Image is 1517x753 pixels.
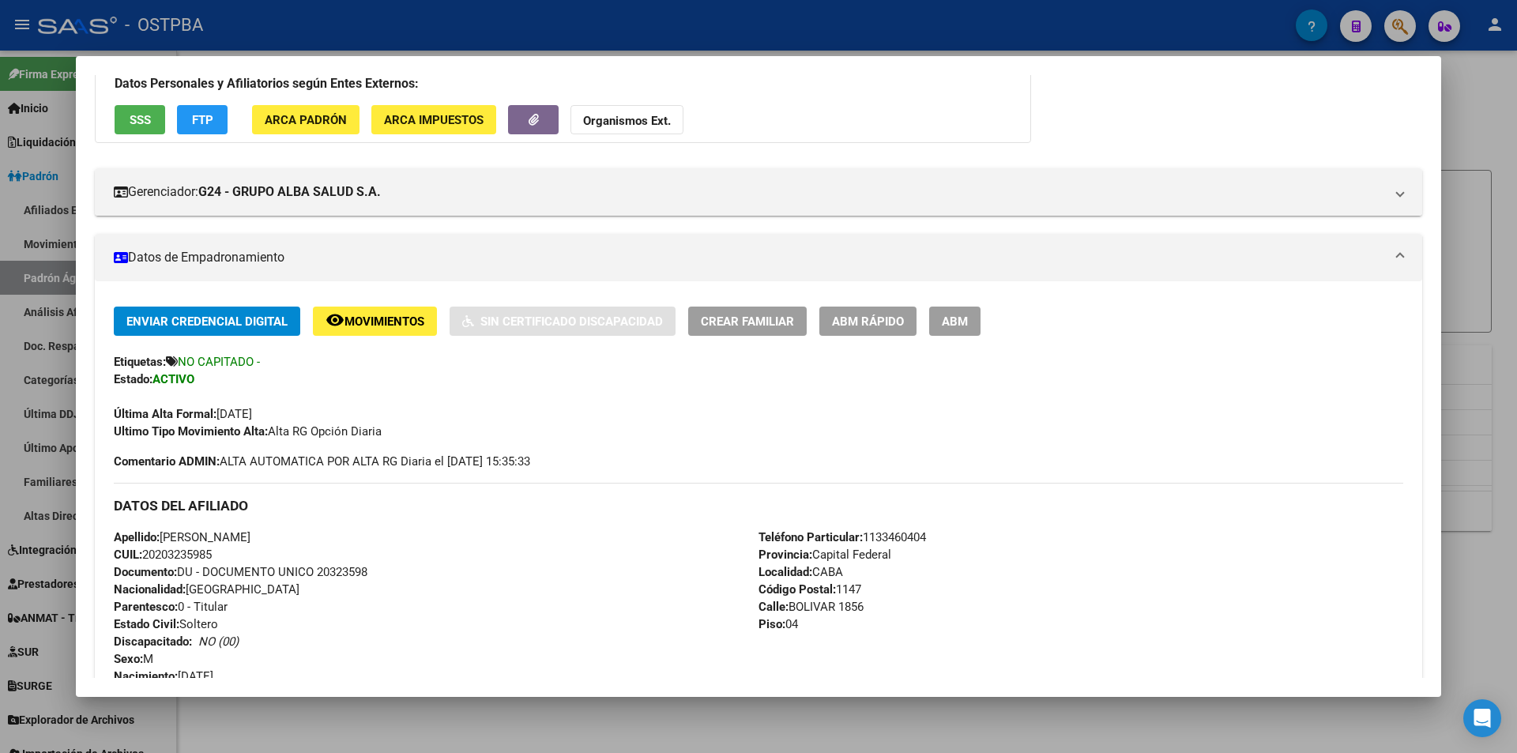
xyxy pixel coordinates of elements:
[758,617,798,631] span: 04
[114,548,212,562] span: 20203235985
[832,314,904,329] span: ABM Rápido
[114,582,299,597] span: [GEOGRAPHIC_DATA]
[114,497,1403,514] h3: DATOS DEL AFILIADO
[326,311,344,329] mat-icon: remove_red_eye
[126,314,288,329] span: Enviar Credencial Digital
[152,372,194,386] strong: ACTIVO
[114,617,218,631] span: Soltero
[114,652,143,666] strong: Sexo:
[114,669,213,683] span: [DATE]
[114,453,530,470] span: ALTA AUTOMATICA POR ALTA RG Diaria el [DATE] 15:35:33
[265,113,347,127] span: ARCA Padrón
[583,114,671,128] strong: Organismos Ext.
[570,105,683,134] button: Organismos Ext.
[178,355,260,369] span: NO CAPITADO -
[130,113,151,127] span: SSS
[114,582,186,597] strong: Nacionalidad:
[114,652,153,666] span: M
[371,105,496,134] button: ARCA Impuestos
[758,548,891,562] span: Capital Federal
[114,407,216,421] strong: Última Alta Formal:
[198,183,381,201] strong: G24 - GRUPO ALBA SALUD S.A.
[1463,699,1501,737] div: Open Intercom Messenger
[114,407,252,421] span: [DATE]
[114,548,142,562] strong: CUIL:
[313,307,437,336] button: Movimientos
[114,565,177,579] strong: Documento:
[688,307,807,336] button: Crear Familiar
[114,669,178,683] strong: Nacimiento:
[115,105,165,134] button: SSS
[758,530,863,544] strong: Teléfono Particular:
[480,314,663,329] span: Sin Certificado Discapacidad
[114,307,300,336] button: Enviar Credencial Digital
[758,582,836,597] strong: Código Postal:
[192,113,213,127] span: FTP
[198,634,239,649] i: NO (00)
[114,424,268,439] strong: Ultimo Tipo Movimiento Alta:
[758,600,789,614] strong: Calle:
[114,248,1384,267] mat-panel-title: Datos de Empadronamiento
[114,600,228,614] span: 0 - Titular
[929,307,981,336] button: ABM
[758,582,861,597] span: 1147
[344,314,424,329] span: Movimientos
[758,600,864,614] span: BOLIVAR 1856
[384,113,484,127] span: ARCA Impuestos
[114,530,160,544] strong: Apellido:
[114,183,1384,201] mat-panel-title: Gerenciador:
[252,105,359,134] button: ARCA Padrón
[114,617,179,631] strong: Estado Civil:
[114,565,367,579] span: DU - DOCUMENTO UNICO 20323598
[177,105,228,134] button: FTP
[450,307,676,336] button: Sin Certificado Discapacidad
[114,372,152,386] strong: Estado:
[114,355,166,369] strong: Etiquetas:
[114,530,250,544] span: [PERSON_NAME]
[114,600,178,614] strong: Parentesco:
[942,314,968,329] span: ABM
[701,314,794,329] span: Crear Familiar
[95,168,1422,216] mat-expansion-panel-header: Gerenciador:G24 - GRUPO ALBA SALUD S.A.
[758,548,812,562] strong: Provincia:
[758,530,926,544] span: 1133460404
[819,307,917,336] button: ABM Rápido
[758,565,812,579] strong: Localidad:
[114,424,382,439] span: Alta RG Opción Diaria
[115,74,1011,93] h3: Datos Personales y Afiliatorios según Entes Externos:
[758,565,843,579] span: CABA
[95,234,1422,281] mat-expansion-panel-header: Datos de Empadronamiento
[114,634,192,649] strong: Discapacitado:
[114,454,220,469] strong: Comentario ADMIN:
[758,617,785,631] strong: Piso:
